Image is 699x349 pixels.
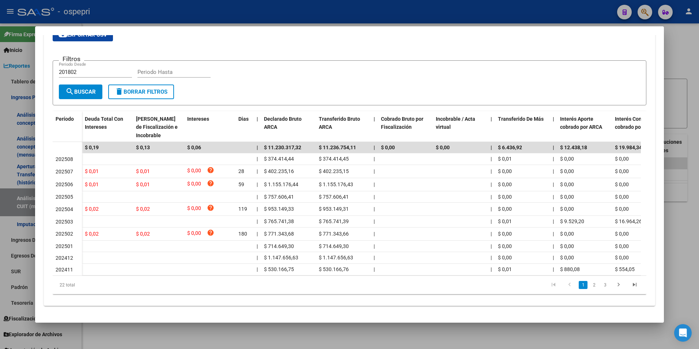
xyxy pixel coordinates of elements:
[257,194,258,200] span: |
[563,281,577,289] a: go to previous page
[615,243,629,249] span: $ 0,00
[612,281,626,289] a: go to next page
[257,255,258,260] span: |
[207,180,214,187] i: help
[615,255,629,260] span: $ 0,00
[136,206,150,212] span: $ 0,02
[53,28,113,41] button: Exportar CSV
[264,168,294,174] span: $ 402.235,16
[264,218,294,224] span: $ 765.741,38
[257,218,258,224] span: |
[374,181,375,187] span: |
[371,111,378,143] datatable-header-cell: |
[550,111,557,143] datatable-header-cell: |
[553,181,554,187] span: |
[553,116,554,122] span: |
[257,181,258,187] span: |
[560,145,587,150] span: $ 12.438,18
[108,85,174,99] button: Borrar Filtros
[553,243,554,249] span: |
[53,111,82,142] datatable-header-cell: Período
[56,267,73,273] span: 202411
[553,266,554,272] span: |
[601,281,609,289] a: 3
[553,218,554,224] span: |
[553,255,554,260] span: |
[207,229,214,236] i: help
[56,243,73,249] span: 202501
[560,116,602,130] span: Interés Aporte cobrado por ARCA
[85,168,99,174] span: $ 0,01
[319,206,349,212] span: $ 953.149,31
[56,219,73,225] span: 202503
[319,145,356,150] span: $ 11.236.754,11
[56,255,73,261] span: 202412
[589,279,600,291] li: page 2
[85,231,99,237] span: $ 0,02
[257,206,258,212] span: |
[264,266,294,272] span: $ 530.166,75
[85,116,123,130] span: Deuda Total Con Intereses
[498,206,512,212] span: $ 0,00
[238,206,247,212] span: 119
[498,145,522,150] span: $ 6.436,92
[374,218,375,224] span: |
[319,194,349,200] span: $ 757.606,41
[560,243,574,249] span: $ 0,00
[319,116,360,130] span: Transferido Bruto ARCA
[553,194,554,200] span: |
[615,116,662,130] span: Interés Contribución cobrado por ARCA
[56,181,73,187] span: 202506
[491,243,492,249] span: |
[264,194,294,200] span: $ 757.606,41
[498,243,512,249] span: $ 0,00
[264,255,298,260] span: $ 1.147.656,63
[491,218,492,224] span: |
[374,145,375,150] span: |
[136,181,150,187] span: $ 0,01
[319,168,349,174] span: $ 402.235,15
[498,181,512,187] span: $ 0,00
[184,111,235,143] datatable-header-cell: Intereses
[136,231,150,237] span: $ 0,02
[58,31,107,38] span: Exportar CSV
[374,206,375,212] span: |
[65,87,74,96] mat-icon: search
[560,206,574,212] span: $ 0,00
[491,116,492,122] span: |
[612,111,667,143] datatable-header-cell: Interés Contribución cobrado por ARCA
[560,218,584,224] span: $ 9.529,20
[374,116,375,122] span: |
[498,194,512,200] span: $ 0,00
[56,206,73,212] span: 202504
[560,168,574,174] span: $ 0,00
[553,145,554,150] span: |
[264,181,298,187] span: $ 1.155.176,44
[498,231,512,237] span: $ 0,00
[615,145,642,150] span: $ 19.984,34
[207,204,214,211] i: help
[491,145,492,150] span: |
[488,111,495,143] datatable-header-cell: |
[264,206,294,212] span: $ 953.149,33
[56,116,74,122] span: Período
[498,255,512,260] span: $ 0,00
[374,168,375,174] span: |
[491,156,492,162] span: |
[560,255,574,260] span: $ 0,00
[56,231,73,237] span: 202502
[553,231,554,237] span: |
[238,116,249,122] span: Dias
[491,181,492,187] span: |
[615,194,629,200] span: $ 0,00
[65,89,96,95] span: Buscar
[560,194,574,200] span: $ 0,00
[374,231,375,237] span: |
[264,145,301,150] span: $ 11.230.317,32
[674,324,692,342] div: Open Intercom Messenger
[579,281,587,289] a: 1
[547,281,560,289] a: go to first page
[498,266,512,272] span: $ 0,01
[85,206,99,212] span: $ 0,02
[378,111,433,143] datatable-header-cell: Cobrado Bruto por Fiscalización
